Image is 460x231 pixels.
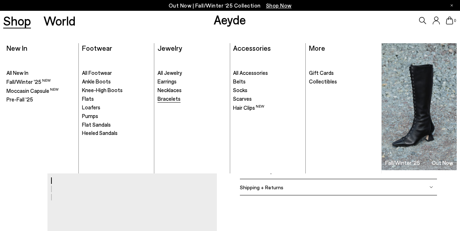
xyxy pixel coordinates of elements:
a: World [44,14,76,27]
a: Shop [3,14,31,27]
span: All Jewelry [158,69,182,76]
a: Moccasin Capsule [6,87,76,95]
span: Pre-Fall '25 [6,96,33,103]
span: Loafers [82,104,100,110]
span: Collectibles [309,78,337,85]
span: Flat Sandals [82,121,111,128]
a: Pumps [82,113,151,120]
p: Out Now | Fall/Winter ‘25 Collection [169,1,292,10]
a: Necklaces [158,87,227,94]
a: More [309,44,325,52]
a: Flat Sandals [82,121,151,128]
span: Necklaces [158,87,182,93]
a: Ankle Boots [82,78,151,85]
span: Moccasin Capsule [6,87,59,94]
span: Heeled Sandals [82,130,118,136]
span: Earrings [158,78,177,85]
a: Aeyde [214,12,246,27]
span: Scarves [233,95,252,102]
a: Belts [233,78,302,85]
a: Flats [82,95,151,103]
span: Hair Clips [233,104,264,111]
span: Belts [233,78,246,85]
span: 0 [453,19,457,23]
span: Shipping + Returns [240,184,283,190]
span: Socks [233,87,247,93]
a: Footwear [82,44,112,52]
a: Heeled Sandals [82,130,151,137]
a: Hair Clips [233,104,302,112]
span: Fall/Winter '25 [6,78,51,85]
a: Scarves [233,95,302,103]
a: All Footwear [82,69,151,77]
span: Pumps [82,113,98,119]
a: Socks [233,87,302,94]
a: Knee-High Boots [82,87,151,94]
img: svg%3E [429,185,433,189]
a: 0 [446,17,453,24]
h3: Out Now [432,160,453,166]
a: Gift Cards [309,69,378,77]
a: Accessories [233,44,271,52]
a: Bracelets [158,95,227,103]
a: New In [6,44,27,52]
span: All New In [6,69,28,76]
img: Group_1295_900x.jpg [382,43,457,170]
a: Collectibles [309,78,378,85]
a: All Accessories [233,69,302,77]
a: Loafers [82,104,151,111]
span: All Accessories [233,69,268,76]
a: Fall/Winter '25 [6,78,76,86]
span: Navigate to /collections/new-in [266,2,292,9]
a: Jewelry [158,44,182,52]
span: Ankle Boots [82,78,111,85]
h3: Fall/Winter '25 [385,160,420,166]
span: All Footwear [82,69,112,76]
a: Earrings [158,78,227,85]
a: All Jewelry [158,69,227,77]
a: All New In [6,69,76,77]
a: Pre-Fall '25 [6,96,76,103]
a: Fall/Winter '25 Out Now [382,43,457,170]
span: Bracelets [158,95,181,102]
span: Gift Cards [309,69,334,76]
span: Flats [82,95,94,102]
span: Knee-High Boots [82,87,123,93]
